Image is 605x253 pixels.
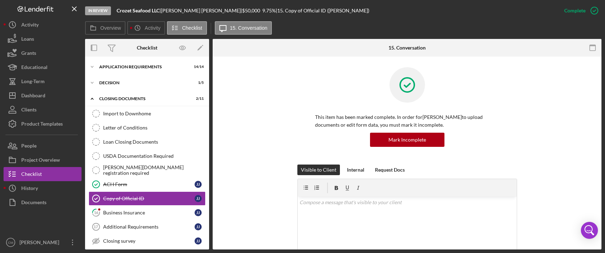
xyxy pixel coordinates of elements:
[315,113,499,129] p: This item has been marked complete. In order for [PERSON_NAME] to upload documents or edit form d...
[21,18,39,34] div: Activity
[117,8,161,13] div: |
[4,235,82,249] button: CM[PERSON_NAME]
[370,133,444,147] button: Mark Incomplete
[4,195,82,209] button: Documents
[388,133,426,147] div: Mark Incomplete
[103,196,195,201] div: Copy of Official ID
[375,165,405,175] div: Request Docs
[195,195,202,202] div: J J
[4,139,82,153] button: People
[103,165,205,176] div: [PERSON_NAME][DOMAIN_NAME] registration required
[103,210,195,215] div: Business Insurance
[215,21,272,35] button: 15. Conversation
[18,235,64,251] div: [PERSON_NAME]
[297,165,340,175] button: Visible to Client
[4,167,82,181] button: Checklist
[21,153,60,169] div: Project Overview
[4,32,82,46] button: Loans
[242,7,260,13] span: $50,000
[127,21,165,35] button: Activity
[21,74,45,90] div: Long-Term
[117,7,159,13] b: Crozet Seafood LLC
[388,45,426,51] div: 15. Conversation
[195,223,202,230] div: J J
[4,88,82,103] button: Dashboard
[99,65,186,69] div: Application Requirements
[564,4,586,18] div: Complete
[191,97,204,101] div: 2 / 11
[4,74,82,88] button: Long-Term
[581,222,598,239] div: Open Intercom Messenger
[4,18,82,32] button: Activity
[4,60,82,74] button: Educational
[343,165,368,175] button: Internal
[89,191,206,206] a: Copy of Official IDJJ
[103,125,205,131] div: Letter of Conditions
[276,8,369,13] div: | 15. Copy of Official ID ([PERSON_NAME])
[137,45,157,51] div: Checklist
[557,4,601,18] button: Complete
[301,165,336,175] div: Visible to Client
[103,111,205,116] div: Import to Downhome
[4,153,82,167] button: Project Overview
[4,46,82,60] button: Grants
[89,206,206,220] a: 16Business InsuranceJJ
[230,25,268,31] label: 15. Conversation
[167,21,207,35] button: Checklist
[89,121,206,135] a: Letter of Conditions
[85,6,111,15] div: In Review
[21,167,42,183] div: Checklist
[21,46,36,62] div: Grants
[94,210,99,215] tspan: 16
[21,195,46,211] div: Documents
[145,25,160,31] label: Activity
[99,81,186,85] div: Decision
[4,103,82,117] button: Clients
[89,107,206,121] a: Import to Downhome
[8,241,13,245] text: CM
[99,97,186,101] div: Closing Documents
[100,25,121,31] label: Overview
[21,103,37,119] div: Clients
[103,224,195,230] div: Additional Requirements
[21,88,45,104] div: Dashboard
[4,117,82,131] button: Product Templates
[103,139,205,145] div: Loan Closing Documents
[262,8,276,13] div: 9.75 %
[89,163,206,177] a: [PERSON_NAME][DOMAIN_NAME] registration required
[161,8,242,13] div: [PERSON_NAME] [PERSON_NAME] |
[21,60,47,76] div: Educational
[89,234,206,248] a: Closing surveyJJ
[89,149,206,163] a: USDA Documentation Required
[371,165,408,175] button: Request Docs
[21,32,34,48] div: Loans
[85,21,125,35] button: Overview
[103,238,195,244] div: Closing survey
[4,181,82,195] button: History
[94,225,98,229] tspan: 17
[103,182,195,187] div: ACH Form
[347,165,364,175] div: Internal
[195,209,202,216] div: J J
[195,181,202,188] div: J J
[21,117,63,133] div: Product Templates
[89,135,206,149] a: Loan Closing Documents
[89,177,206,191] a: ACH FormJJ
[21,181,38,197] div: History
[182,25,202,31] label: Checklist
[191,81,204,85] div: 1 / 5
[195,237,202,245] div: J J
